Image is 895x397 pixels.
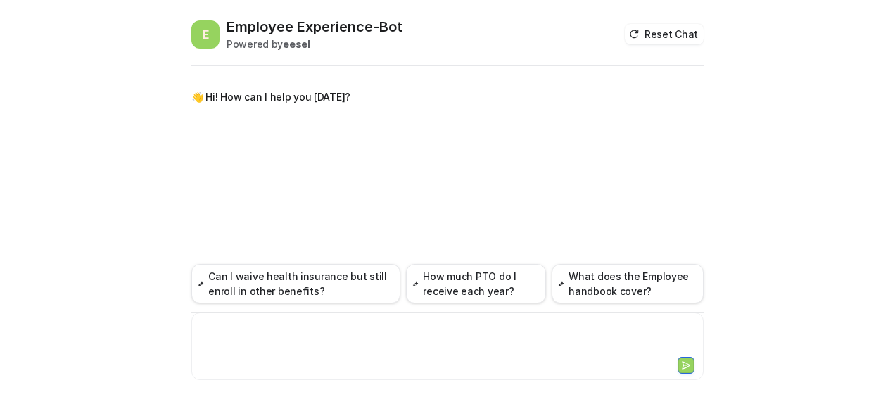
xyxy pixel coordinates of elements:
[283,38,310,50] b: eesel
[191,20,220,49] span: E
[191,264,400,303] button: Can I waive health insurance but still enroll in other benefits?
[191,89,350,106] p: 👋 Hi! How can I help you [DATE]?
[552,264,704,303] button: What does the Employee handbook cover?
[406,264,546,303] button: How much PTO do I receive each year?
[227,37,402,51] div: Powered by
[227,17,402,37] h2: Employee Experience-Bot
[625,24,704,44] button: Reset Chat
